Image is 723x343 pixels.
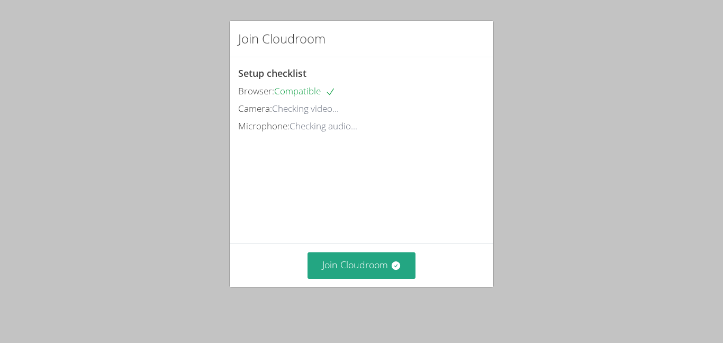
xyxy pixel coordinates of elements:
[308,252,416,278] button: Join Cloudroom
[238,120,290,132] span: Microphone:
[238,67,306,80] span: Setup checklist
[272,102,339,115] span: Checking video...
[238,29,326,48] h2: Join Cloudroom
[238,102,272,115] span: Camera:
[290,120,357,132] span: Checking audio...
[238,85,274,97] span: Browser:
[274,85,336,97] span: Compatible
